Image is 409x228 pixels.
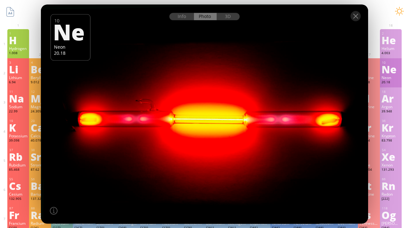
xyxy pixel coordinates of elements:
div: 1.008 [9,51,28,56]
div: 53 [360,148,378,152]
div: 85.468 [9,167,28,173]
div: Info [169,13,194,20]
div: Na [9,93,28,103]
div: 79.904 [359,138,378,143]
div: Kr [382,122,400,133]
div: 12 [31,90,50,94]
div: 6.94 [9,80,28,85]
div: Tennessine [359,221,378,226]
div: Cs [9,181,28,191]
div: H [9,35,28,45]
div: 18 [382,90,400,94]
div: 132.905 [9,197,28,202]
div: Ts [359,210,378,220]
div: Sodium [9,104,28,109]
div: Bromine [359,133,378,138]
div: Xe [382,151,400,162]
div: 37 [9,148,28,152]
div: 126.904 [359,167,378,173]
div: Strontium [31,162,50,167]
div: [222] [382,197,400,202]
div: Og [382,210,400,220]
div: 39.948 [382,109,400,114]
div: 131.293 [382,167,400,173]
div: Ne [53,21,86,43]
div: Ar [382,93,400,103]
div: [PERSON_NAME] [382,221,400,226]
div: 18.998 [359,80,378,85]
div: Astatine [359,191,378,197]
div: Helium [382,46,400,51]
div: 4 [31,61,50,65]
div: F [359,64,378,74]
div: Iodine [359,162,378,167]
div: 35 [360,119,378,123]
div: Potassium [9,133,28,138]
div: 38 [31,148,50,152]
div: 1 [9,31,28,36]
div: 3D [217,13,240,20]
h1: Talbica. Interactive chemistry [3,3,406,16]
div: 4.003 [382,51,400,56]
div: 9 [360,61,378,65]
div: Krypton [382,133,400,138]
div: Rn [382,181,400,191]
div: 20.18 [54,50,87,56]
div: Ba [31,181,50,191]
div: K [9,122,28,133]
div: 39.098 [9,138,28,143]
div: He [382,35,400,45]
div: Li [9,64,28,74]
div: 85 [360,177,378,181]
div: 2 [382,31,400,36]
div: Francium [9,221,28,226]
div: 3 [9,61,28,65]
div: Br [359,122,378,133]
div: Beryllium [31,75,50,80]
div: Cl [359,93,378,103]
div: Ca [31,122,50,133]
div: Radium [31,221,50,226]
div: Chlorine [359,104,378,109]
div: Cesium [9,191,28,197]
div: 117 [360,206,378,210]
div: 118 [382,206,400,210]
div: Ne [382,64,400,74]
div: Hydrogen [9,46,28,51]
div: 40.078 [31,138,50,143]
div: 88 [31,206,50,210]
div: Be [31,64,50,74]
div: Xenon [382,162,400,167]
div: 56 [31,177,50,181]
div: 10 [382,61,400,65]
div: 22.99 [9,109,28,114]
div: 19 [9,119,28,123]
div: Barium [31,191,50,197]
div: 9.012 [31,80,50,85]
div: Neon [382,75,400,80]
div: 35.45 [359,109,378,114]
div: 36 [382,119,400,123]
div: Radon [382,191,400,197]
div: 24.305 [31,109,50,114]
div: Lithium [9,75,28,80]
div: 11 [9,90,28,94]
div: At [359,181,378,191]
div: 137.327 [31,197,50,202]
div: Fr [9,210,28,220]
div: 86 [382,177,400,181]
div: 20.18 [382,80,400,85]
div: 55 [9,177,28,181]
div: Magnesium [31,104,50,109]
div: Mg [31,93,50,103]
div: Fluorine [359,75,378,80]
div: 87.62 [31,167,50,173]
div: 20 [31,119,50,123]
div: [210] [359,197,378,202]
div: I [359,151,378,162]
div: 87 [9,206,28,210]
div: Sr [31,151,50,162]
div: 54 [382,148,400,152]
div: Ra [31,210,50,220]
div: Rb [9,151,28,162]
